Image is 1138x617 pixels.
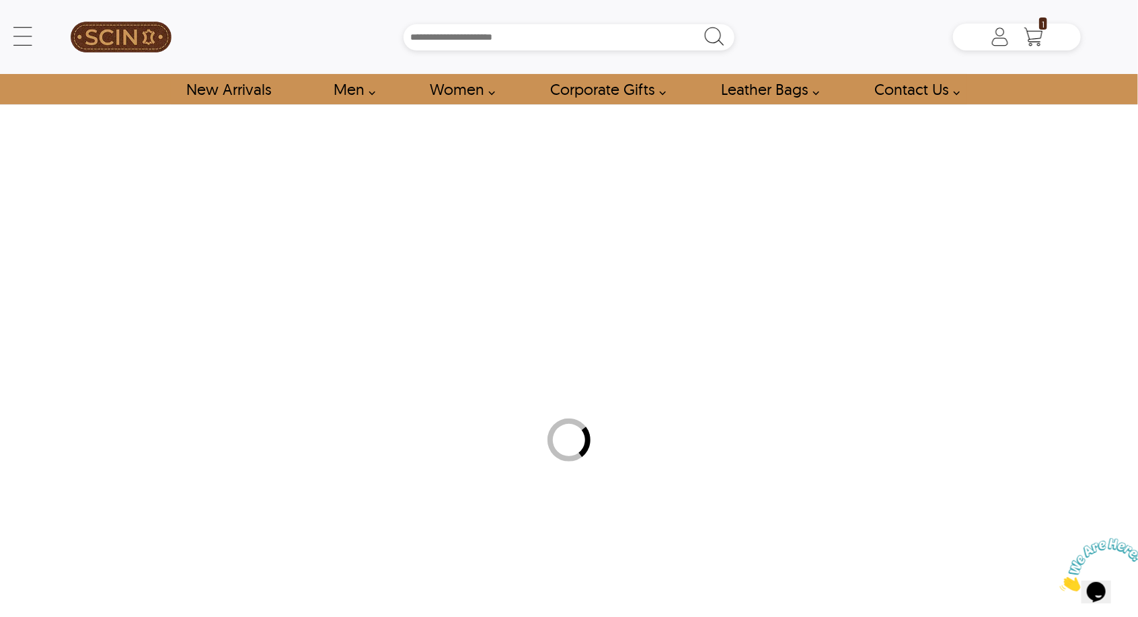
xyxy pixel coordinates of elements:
[706,74,827,104] a: Shop Leather Bags
[171,74,286,104] a: Shop New Arrivals
[71,7,172,67] img: SCIN
[1020,27,1047,47] a: Shopping Cart
[535,74,673,104] a: Shop Leather Corporate Gifts
[5,5,89,59] img: Chat attention grabber
[1039,17,1047,30] span: 1
[1055,533,1138,597] iframe: chat widget
[57,7,185,67] a: SCIN
[859,74,967,104] a: contact-us
[415,74,503,104] a: Shop Women Leather Jackets
[318,74,383,104] a: shop men's leather jackets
